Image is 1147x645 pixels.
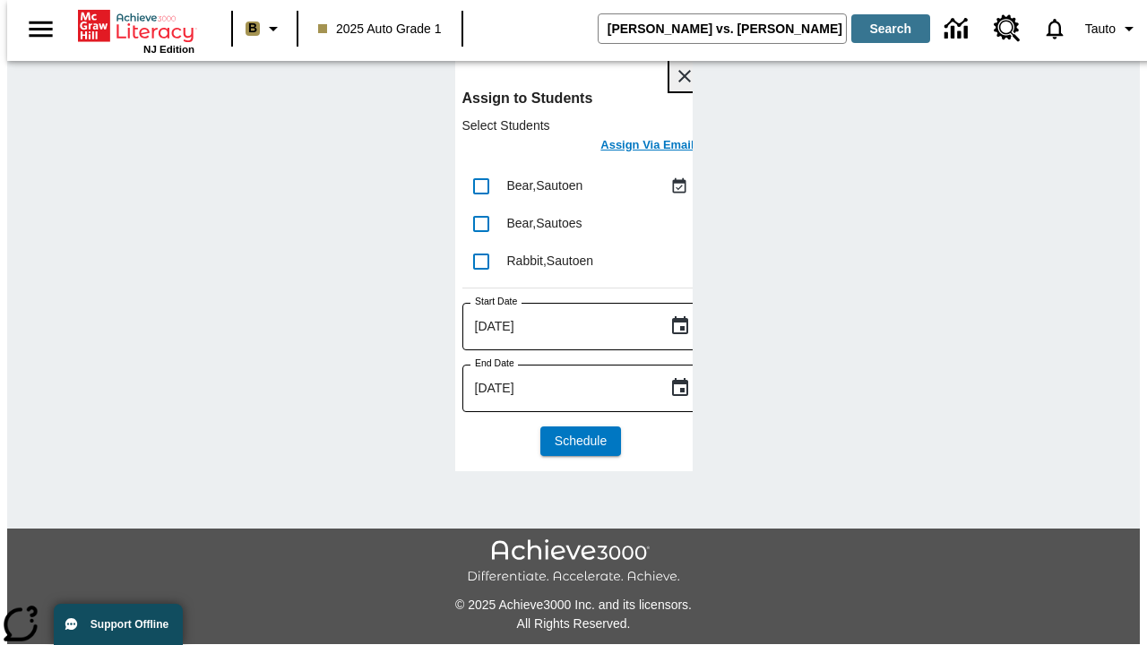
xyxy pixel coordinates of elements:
[507,176,666,195] div: Bear, Sautoen
[507,254,594,268] span: Rabbit , Sautoen
[467,539,680,585] img: Achieve3000 Differentiate Accelerate Achieve
[462,116,700,134] p: Select Students
[7,615,1140,633] p: All Rights Reserved.
[318,20,442,39] span: 2025 Auto Grade 1
[455,54,693,471] div: lesson details
[1078,13,1147,45] button: Profile/Settings
[143,44,194,55] span: NJ Edition
[851,14,930,43] button: Search
[507,216,582,230] span: Bear , Sautoes
[248,17,257,39] span: B
[540,426,621,456] button: Schedule
[7,596,1140,615] p: © 2025 Achieve3000 Inc. and its licensors.
[462,303,655,350] input: MMMM-DD-YYYY
[14,3,67,56] button: Open side menu
[666,173,693,200] button: Assigned Aug 14 to Aug 14
[983,4,1031,53] a: Resource Center, Will open in new tab
[507,214,693,233] div: Bear, Sautoes
[475,295,517,308] label: Start Date
[599,14,846,43] input: search field
[595,134,699,160] button: Assign Via Email
[475,357,514,370] label: End Date
[238,13,291,45] button: Boost Class color is light brown. Change class color
[54,604,183,645] button: Support Offline
[91,618,168,631] span: Support Offline
[669,61,700,91] button: Close
[1085,20,1116,39] span: Tauto
[600,135,694,156] h6: Assign Via Email
[507,178,583,193] span: Bear , Sautoen
[78,8,194,44] a: Home
[462,86,700,111] h6: Assign to Students
[507,252,693,271] div: Rabbit, Sautoen
[462,365,655,412] input: MMMM-DD-YYYY
[934,4,983,54] a: Data Center
[555,432,607,451] span: Schedule
[1031,5,1078,52] a: Notifications
[78,6,194,55] div: Home
[662,370,698,406] button: Choose date, selected date is Aug 18, 2025
[662,308,698,344] button: Choose date, selected date is Aug 18, 2025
